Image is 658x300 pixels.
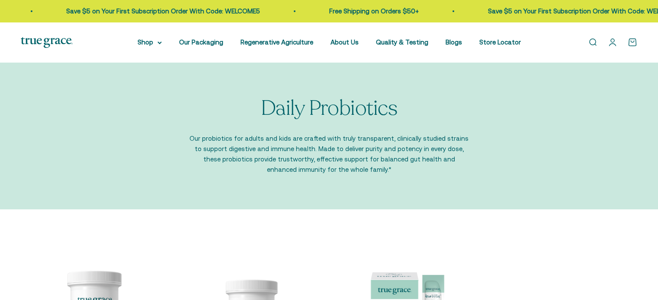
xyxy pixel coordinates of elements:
a: Quality & Testing [376,38,428,46]
a: Blogs [446,38,462,46]
p: Save $5 on Your First Subscription Order With Code: WELCOME5 [407,6,600,16]
a: Free Shipping on Orders $50+ [248,7,337,15]
a: Regenerative Agriculture [241,38,313,46]
a: Our Packaging [179,38,223,46]
a: About Us [331,38,359,46]
summary: Shop [138,37,162,47]
p: Our probiotics for adults and kids are crafted with truly transparent, clinically studied strains... [189,133,470,175]
a: Store Locator [479,38,521,46]
p: Daily Probiotics [261,97,397,120]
